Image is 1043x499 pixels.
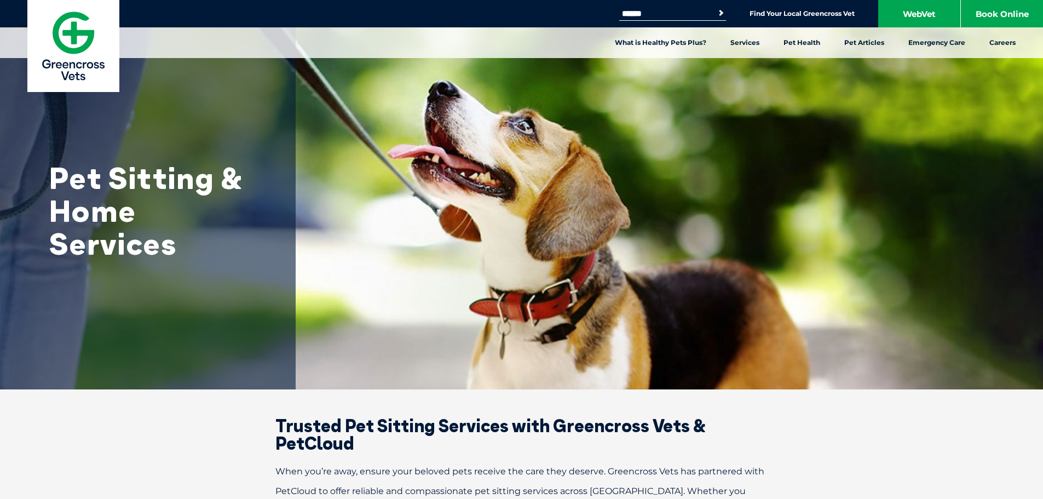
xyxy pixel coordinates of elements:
[750,9,855,18] a: Find Your Local Greencross Vet
[832,27,896,58] a: Pet Articles
[49,162,268,260] h1: Pet Sitting & Home Services
[977,27,1028,58] a: Careers
[718,27,771,58] a: Services
[603,27,718,58] a: What is Healthy Pets Plus?
[896,27,977,58] a: Emergency Care
[716,8,727,19] button: Search
[771,27,832,58] a: Pet Health
[237,417,806,452] h2: Trusted Pet Sitting Services with Greencross Vets & PetCloud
